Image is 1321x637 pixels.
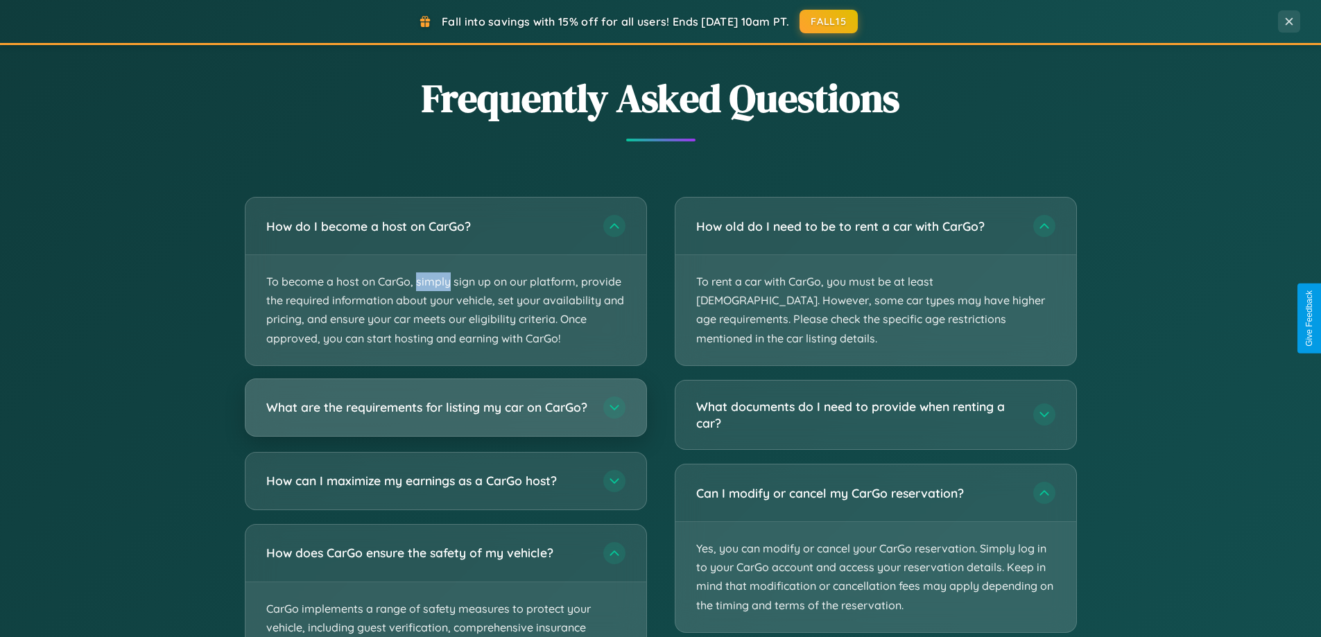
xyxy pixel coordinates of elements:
div: Give Feedback [1304,290,1314,347]
h3: Can I modify or cancel my CarGo reservation? [696,485,1019,502]
h3: What are the requirements for listing my car on CarGo? [266,399,589,416]
h3: What documents do I need to provide when renting a car? [696,398,1019,432]
h3: How does CarGo ensure the safety of my vehicle? [266,544,589,561]
h2: Frequently Asked Questions [245,71,1077,125]
h3: How old do I need to be to rent a car with CarGo? [696,218,1019,235]
h3: How can I maximize my earnings as a CarGo host? [266,472,589,489]
button: FALL15 [800,10,858,33]
p: To become a host on CarGo, simply sign up on our platform, provide the required information about... [245,255,646,365]
p: To rent a car with CarGo, you must be at least [DEMOGRAPHIC_DATA]. However, some car types may ha... [675,255,1076,365]
p: Yes, you can modify or cancel your CarGo reservation. Simply log in to your CarGo account and acc... [675,522,1076,632]
h3: How do I become a host on CarGo? [266,218,589,235]
span: Fall into savings with 15% off for all users! Ends [DATE] 10am PT. [442,15,789,28]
